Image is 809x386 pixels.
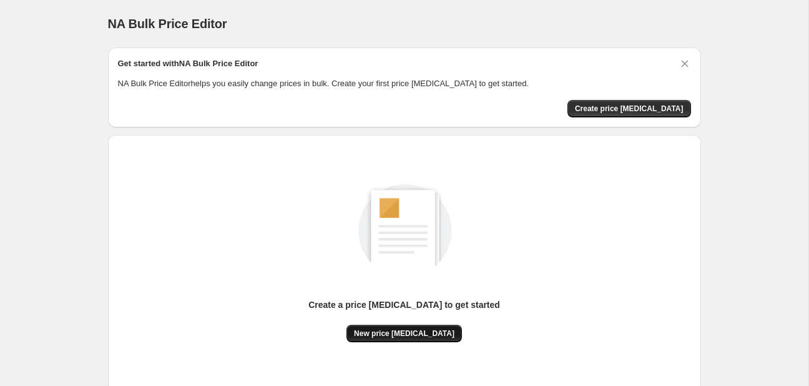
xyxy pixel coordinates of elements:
[308,299,500,311] p: Create a price [MEDICAL_DATA] to get started
[108,17,227,31] span: NA Bulk Price Editor
[679,57,691,70] button: Dismiss card
[118,57,258,70] h2: Get started with NA Bulk Price Editor
[346,325,462,342] button: New price [MEDICAL_DATA]
[567,100,691,117] button: Create price change job
[118,77,691,90] p: NA Bulk Price Editor helps you easily change prices in bulk. Create your first price [MEDICAL_DAT...
[575,104,684,114] span: Create price [MEDICAL_DATA]
[354,329,454,339] span: New price [MEDICAL_DATA]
